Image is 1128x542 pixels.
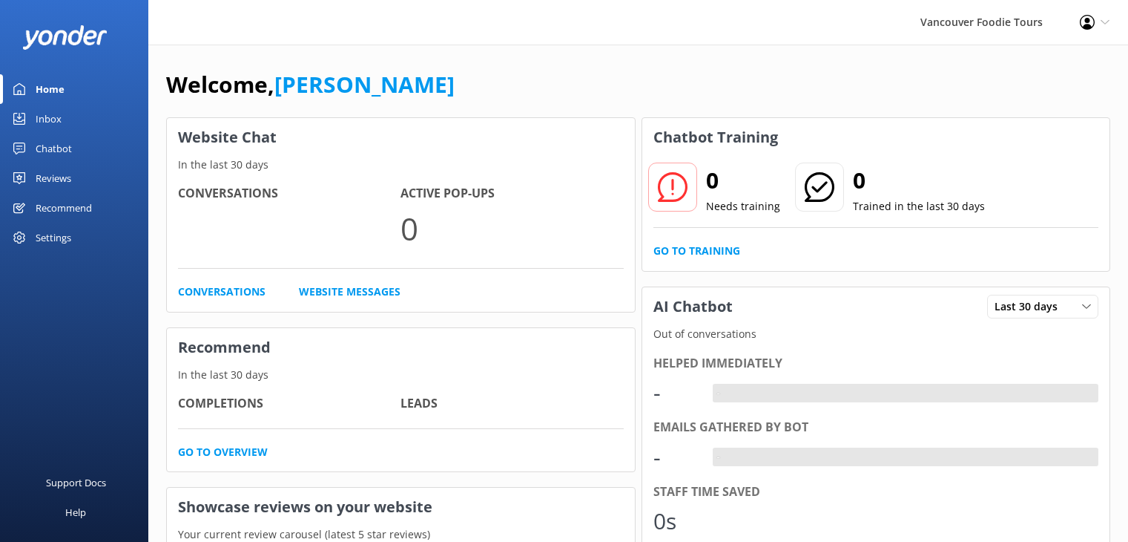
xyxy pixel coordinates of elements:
[167,367,635,383] p: In the last 30 days
[653,243,740,259] a: Go to Training
[167,118,635,157] h3: Website Chat
[65,497,86,527] div: Help
[653,375,698,411] div: -
[706,163,780,198] h2: 0
[642,326,1110,342] p: Out of conversations
[853,198,985,215] p: Trained in the last 30 days
[653,440,698,475] div: -
[400,203,623,253] p: 0
[167,328,635,367] h3: Recommend
[995,298,1066,315] span: Last 30 days
[642,118,789,157] h3: Chatbot Training
[653,418,1099,437] div: Emails gathered by bot
[642,287,744,326] h3: AI Chatbot
[713,384,724,403] div: -
[178,394,400,414] h4: Completions
[400,184,623,203] h4: Active Pop-ups
[853,163,985,198] h2: 0
[36,163,71,193] div: Reviews
[36,74,65,104] div: Home
[178,444,268,460] a: Go to overview
[167,488,635,526] h3: Showcase reviews on your website
[36,104,62,134] div: Inbox
[46,468,106,497] div: Support Docs
[36,193,92,223] div: Recommend
[167,157,635,173] p: In the last 30 days
[22,25,108,50] img: yonder-white-logo.png
[178,284,265,300] a: Conversations
[706,198,780,215] p: Needs training
[36,223,71,252] div: Settings
[178,184,400,203] h4: Conversations
[653,483,1099,502] div: Staff time saved
[713,448,724,467] div: -
[653,354,1099,373] div: Helped immediately
[299,284,400,300] a: Website Messages
[36,134,72,163] div: Chatbot
[653,503,698,539] div: 0s
[274,69,455,99] a: [PERSON_NAME]
[166,67,455,102] h1: Welcome,
[400,394,623,414] h4: Leads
